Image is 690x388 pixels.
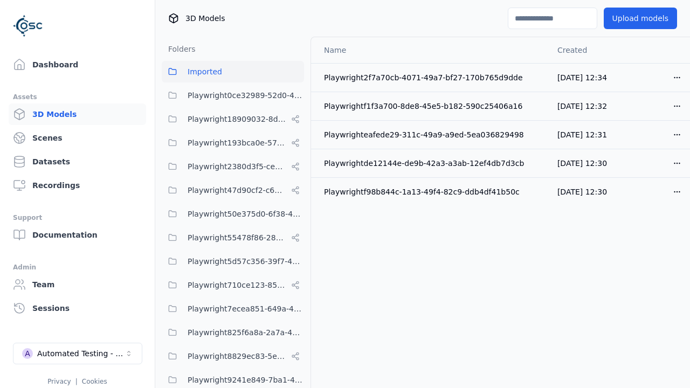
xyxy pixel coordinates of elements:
div: Support [13,211,142,224]
span: Playwright8829ec83-5e68-4376-b984-049061a310ed [188,350,287,363]
button: Playwright55478f86-28dc-49b8-8d1f-c7b13b14578c [162,227,304,248]
span: Playwright710ce123-85fd-4f8c-9759-23c3308d8830 [188,279,287,292]
span: Imported [188,65,222,78]
span: Playwright5d57c356-39f7-47ed-9ab9-d0409ac6cddc [188,255,304,268]
button: Upload models [604,8,677,29]
span: | [75,378,78,385]
a: Team [9,274,146,295]
button: Select a workspace [13,343,142,364]
button: Playwright2380d3f5-cebf-494e-b965-66be4d67505e [162,156,304,177]
span: 3D Models [185,13,225,24]
div: Assets [13,91,142,103]
div: Admin [13,261,142,274]
span: [DATE] 12:34 [557,73,607,82]
span: [DATE] 12:31 [557,130,607,139]
button: Playwright193bca0e-57fa-418d-8ea9-45122e711dc7 [162,132,304,154]
button: Playwright8829ec83-5e68-4376-b984-049061a310ed [162,345,304,367]
div: Playwrightf1f3a700-8de8-45e5-b182-590c25406a16 [324,101,540,112]
a: Privacy [47,378,71,385]
th: Name [311,37,549,63]
img: Logo [13,11,43,41]
a: 3D Models [9,103,146,125]
span: Playwright50e375d0-6f38-48a7-96e0-b0dcfa24b72f [188,207,304,220]
span: Playwright47d90cf2-c635-4353-ba3b-5d4538945666 [188,184,287,197]
a: Scenes [9,127,146,149]
a: Documentation [9,224,146,246]
button: Imported [162,61,304,82]
div: Playwright2f7a70cb-4071-49a7-bf27-170b765d9dde [324,72,540,83]
a: Recordings [9,175,146,196]
div: Playwrighteafede29-311c-49a9-a9ed-5ea036829498 [324,129,540,140]
span: [DATE] 12:30 [557,159,607,168]
span: Playwright9241e849-7ba1-474f-9275-02cfa81d37fc [188,373,304,386]
span: Playwright0ce32989-52d0-45cf-b5b9-59d5033d313a [188,89,304,102]
a: Sessions [9,297,146,319]
button: Playwright5d57c356-39f7-47ed-9ab9-d0409ac6cddc [162,251,304,272]
th: Created [549,37,620,63]
span: Playwright193bca0e-57fa-418d-8ea9-45122e711dc7 [188,136,287,149]
button: Playwright50e375d0-6f38-48a7-96e0-b0dcfa24b72f [162,203,304,225]
button: Playwright18909032-8d07-45c5-9c81-9eec75d0b16b [162,108,304,130]
h3: Folders [162,44,196,54]
div: A [22,348,33,359]
span: Playwright7ecea851-649a-419a-985e-fcff41a98b20 [188,302,304,315]
a: Datasets [9,151,146,172]
span: Playwright2380d3f5-cebf-494e-b965-66be4d67505e [188,160,287,173]
button: Playwright710ce123-85fd-4f8c-9759-23c3308d8830 [162,274,304,296]
span: Playwright825f6a8a-2a7a-425c-94f7-650318982f69 [188,326,304,339]
span: Playwright55478f86-28dc-49b8-8d1f-c7b13b14578c [188,231,287,244]
div: Playwrightf98b844c-1a13-49f4-82c9-ddb4df41b50c [324,186,540,197]
span: Playwright18909032-8d07-45c5-9c81-9eec75d0b16b [188,113,287,126]
a: Cookies [82,378,107,385]
span: [DATE] 12:32 [557,102,607,110]
button: Playwright47d90cf2-c635-4353-ba3b-5d4538945666 [162,179,304,201]
button: Playwright0ce32989-52d0-45cf-b5b9-59d5033d313a [162,85,304,106]
button: Playwright825f6a8a-2a7a-425c-94f7-650318982f69 [162,322,304,343]
div: Automated Testing - Playwright [37,348,125,359]
a: Dashboard [9,54,146,75]
span: [DATE] 12:30 [557,188,607,196]
button: Playwright7ecea851-649a-419a-985e-fcff41a98b20 [162,298,304,320]
div: Playwrightde12144e-de9b-42a3-a3ab-12ef4db7d3cb [324,158,540,169]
